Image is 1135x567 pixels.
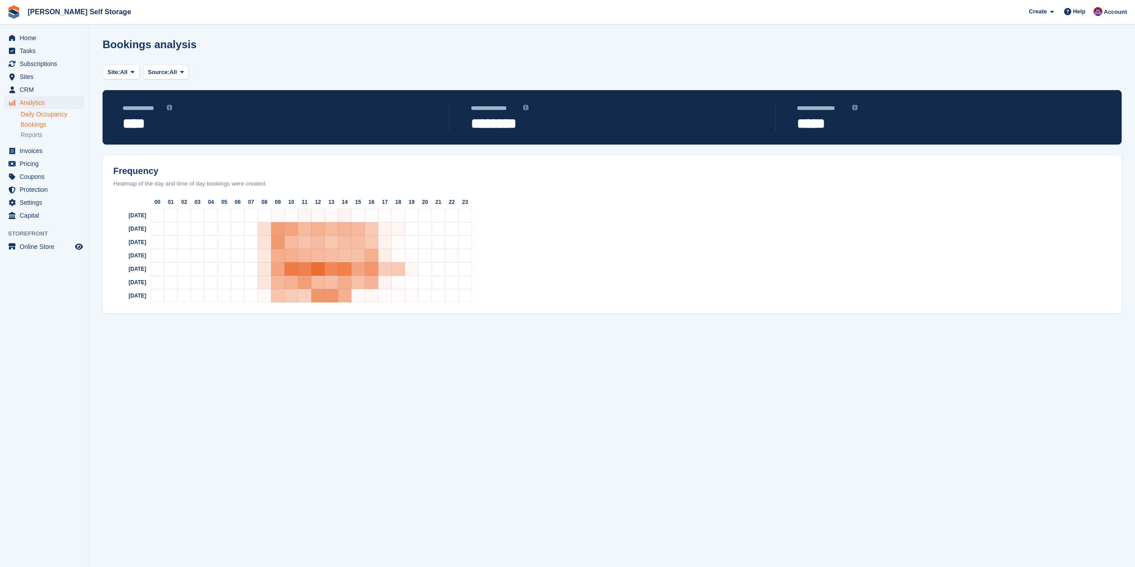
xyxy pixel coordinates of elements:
[4,209,84,222] a: menu
[106,179,1118,188] div: Heatmap of the day and time of day bookings were created.
[20,170,73,183] span: Coupons
[1073,7,1085,16] span: Help
[392,195,405,209] div: 18
[298,195,311,209] div: 11
[418,195,432,209] div: 20
[164,195,177,209] div: 01
[177,195,191,209] div: 02
[24,4,135,19] a: [PERSON_NAME] Self Storage
[120,68,128,77] span: All
[204,195,218,209] div: 04
[167,105,172,110] img: icon-info-grey-7440780725fd019a000dd9b08b2336e03edf1995a4989e88bcd33f0948082b44.svg
[20,70,73,83] span: Sites
[20,45,73,57] span: Tasks
[4,83,84,96] a: menu
[20,145,73,157] span: Invoices
[4,70,84,83] a: menu
[106,236,151,249] div: [DATE]
[258,195,271,209] div: 08
[4,32,84,44] a: menu
[151,195,164,209] div: 00
[106,249,151,262] div: [DATE]
[4,183,84,196] a: menu
[218,195,231,209] div: 05
[1094,7,1102,16] img: Tim Brant-Coles
[445,195,458,209] div: 22
[169,68,177,77] span: All
[852,105,858,110] img: icon-info-grey-7440780725fd019a000dd9b08b2336e03edf1995a4989e88bcd33f0948082b44.svg
[143,65,189,79] button: Source: All
[311,195,325,209] div: 12
[106,166,1118,176] h2: Frequency
[20,196,73,209] span: Settings
[106,222,151,236] div: [DATE]
[20,157,73,170] span: Pricing
[325,195,338,209] div: 13
[338,195,351,209] div: 14
[106,209,151,222] div: [DATE]
[4,170,84,183] a: menu
[4,145,84,157] a: menu
[4,45,84,57] a: menu
[20,83,73,96] span: CRM
[103,65,140,79] button: Site: All
[106,289,151,302] div: [DATE]
[378,195,392,209] div: 17
[8,229,89,238] span: Storefront
[271,195,285,209] div: 09
[285,195,298,209] div: 10
[432,195,445,209] div: 21
[21,110,84,119] a: Daily Occupancy
[458,195,472,209] div: 23
[191,195,204,209] div: 03
[103,38,197,50] h1: Bookings analysis
[4,240,84,253] a: menu
[21,131,84,139] a: Reports
[20,240,73,253] span: Online Store
[1104,8,1127,17] span: Account
[107,68,120,77] span: Site:
[20,58,73,70] span: Subscriptions
[1029,7,1047,16] span: Create
[20,209,73,222] span: Capital
[20,183,73,196] span: Protection
[20,32,73,44] span: Home
[106,276,151,289] div: [DATE]
[231,195,244,209] div: 06
[523,105,528,110] img: icon-info-grey-7440780725fd019a000dd9b08b2336e03edf1995a4989e88bcd33f0948082b44.svg
[21,120,84,129] a: Bookings
[20,96,73,109] span: Analytics
[4,157,84,170] a: menu
[365,195,378,209] div: 16
[405,195,418,209] div: 19
[7,5,21,19] img: stora-icon-8386f47178a22dfd0bd8f6a31ec36ba5ce8667c1dd55bd0f319d3a0aa187defe.svg
[351,195,365,209] div: 15
[4,58,84,70] a: menu
[74,241,84,252] a: Preview store
[244,195,258,209] div: 07
[106,262,151,276] div: [DATE]
[4,196,84,209] a: menu
[4,96,84,109] a: menu
[148,68,169,77] span: Source:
